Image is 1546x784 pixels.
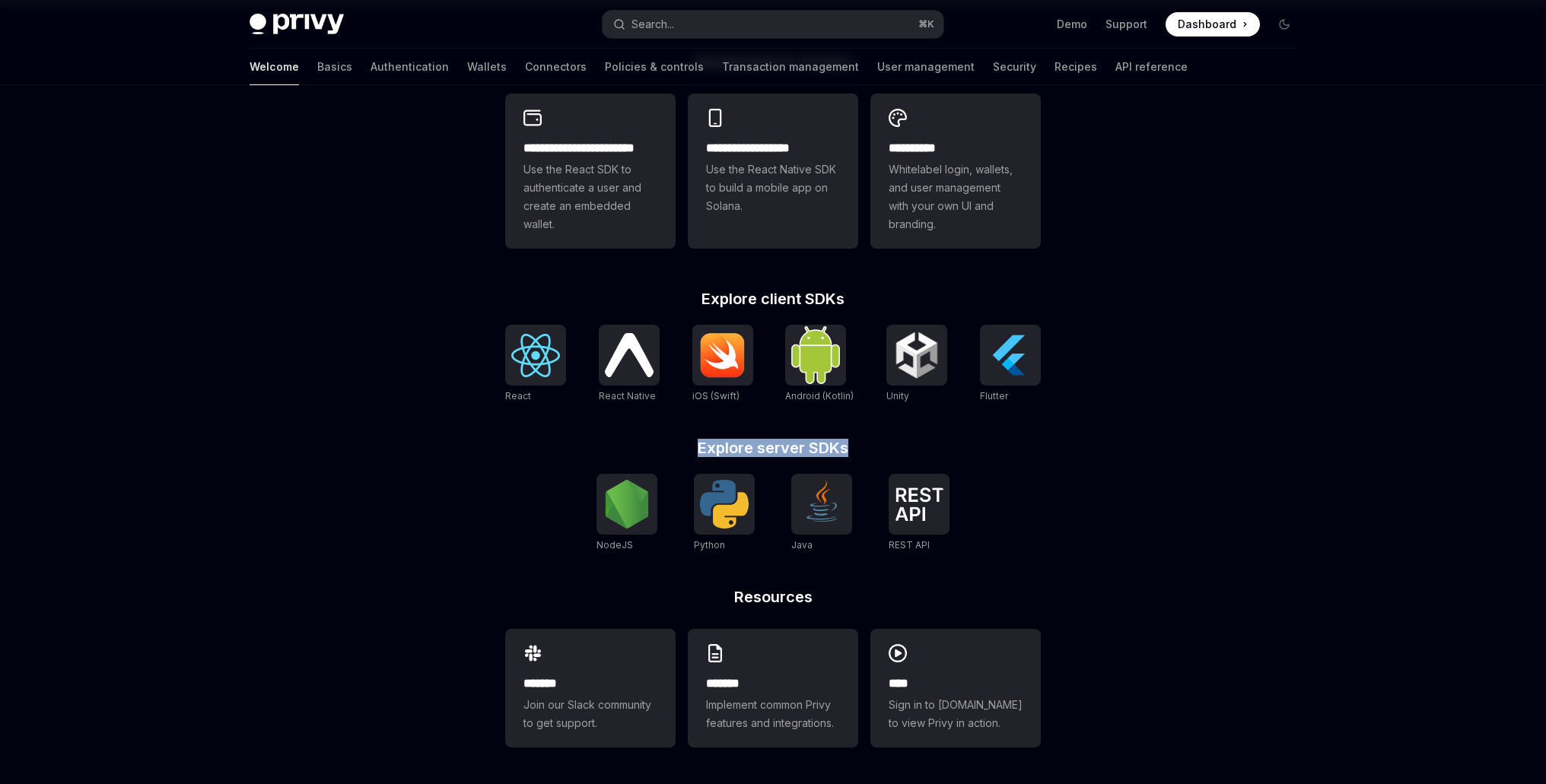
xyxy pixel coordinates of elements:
[700,480,749,528] img: Python
[505,390,531,402] span: React
[603,11,943,38] button: Search...⌘K
[1105,17,1147,32] a: Support
[688,94,858,249] a: **** **** **** ***Use the React Native SDK to build a mobile app on Solana.
[791,326,840,383] img: Android (Kotlin)
[1055,49,1097,85] a: Recipes
[596,474,657,553] a: NodeJSNodeJS
[467,49,507,85] a: Wallets
[993,49,1036,85] a: Security
[317,49,352,85] a: Basics
[1272,12,1296,37] button: Toggle dark mode
[1115,49,1188,85] a: API reference
[505,440,1041,455] h2: Explore server SDKs
[523,696,657,732] span: Join our Slack community to get support.
[511,334,560,377] img: React
[870,94,1041,249] a: **** *****Whitelabel login, wallets, and user management with your own UI and branding.
[250,14,344,35] img: dark logo
[605,49,704,85] a: Policies & controls
[886,325,947,404] a: UnityUnity
[525,49,587,85] a: Connectors
[688,629,858,747] a: **** **Implement common Privy features and integrations.
[505,291,1041,306] h2: Explore client SDKs
[892,331,941,379] img: Unity
[371,49,449,85] a: Authentication
[599,325,660,404] a: React NativeReact Native
[603,480,651,528] img: NodeJS
[698,332,747,378] img: iOS (Swift)
[877,49,975,85] a: User management
[692,390,740,402] span: iOS (Swift)
[505,325,566,404] a: ReactReact
[596,539,633,551] span: NodeJS
[785,325,854,404] a: Android (Kotlin)Android (Kotlin)
[1057,17,1087,32] a: Demo
[694,539,725,551] span: Python
[895,487,943,521] img: REST API
[505,629,676,747] a: **** **Join our Slack community to get support.
[791,539,813,551] span: Java
[692,325,753,404] a: iOS (Swift)iOS (Swift)
[797,480,846,528] img: Java
[505,589,1041,605] h2: Resources
[886,390,909,402] span: Unity
[631,15,674,33] div: Search...
[706,160,840,215] span: Use the React Native SDK to build a mobile app on Solana.
[986,331,1035,379] img: Flutter
[980,325,1041,404] a: FlutterFlutter
[870,629,1041,747] a: ****Sign in to [DOMAIN_NAME] to view Privy in action.
[722,49,859,85] a: Transaction management
[889,696,1023,732] span: Sign in to [DOMAIN_NAME] to view Privy in action.
[250,49,299,85] a: Welcome
[1178,17,1236,32] span: Dashboard
[694,474,755,553] a: PythonPython
[785,390,854,402] span: Android (Kotlin)
[889,539,930,551] span: REST API
[791,474,852,553] a: JavaJava
[980,390,1008,402] span: Flutter
[706,696,840,732] span: Implement common Privy features and integrations.
[1166,12,1260,37] a: Dashboard
[889,160,1023,233] span: Whitelabel login, wallets, and user management with your own UI and branding.
[605,333,654,376] img: React Native
[889,474,950,553] a: REST APIREST API
[599,390,656,402] span: React Native
[918,18,934,30] span: ⌘ K
[523,160,657,233] span: Use the React SDK to authenticate a user and create an embedded wallet.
